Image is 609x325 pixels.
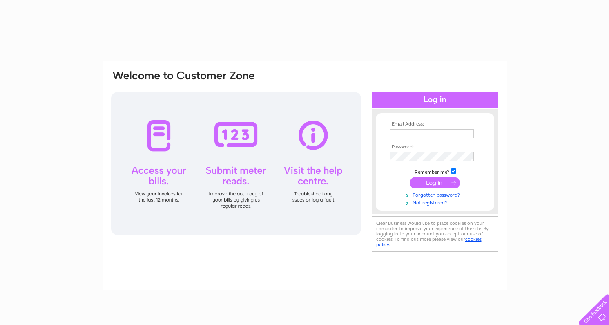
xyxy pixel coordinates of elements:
a: Forgotten password? [390,191,482,198]
input: Submit [410,177,460,188]
th: Password: [388,144,482,150]
div: Clear Business would like to place cookies on your computer to improve your experience of the sit... [372,216,498,252]
th: Email Address: [388,121,482,127]
a: cookies policy [376,236,482,247]
a: Not registered? [390,198,482,206]
td: Remember me? [388,167,482,175]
